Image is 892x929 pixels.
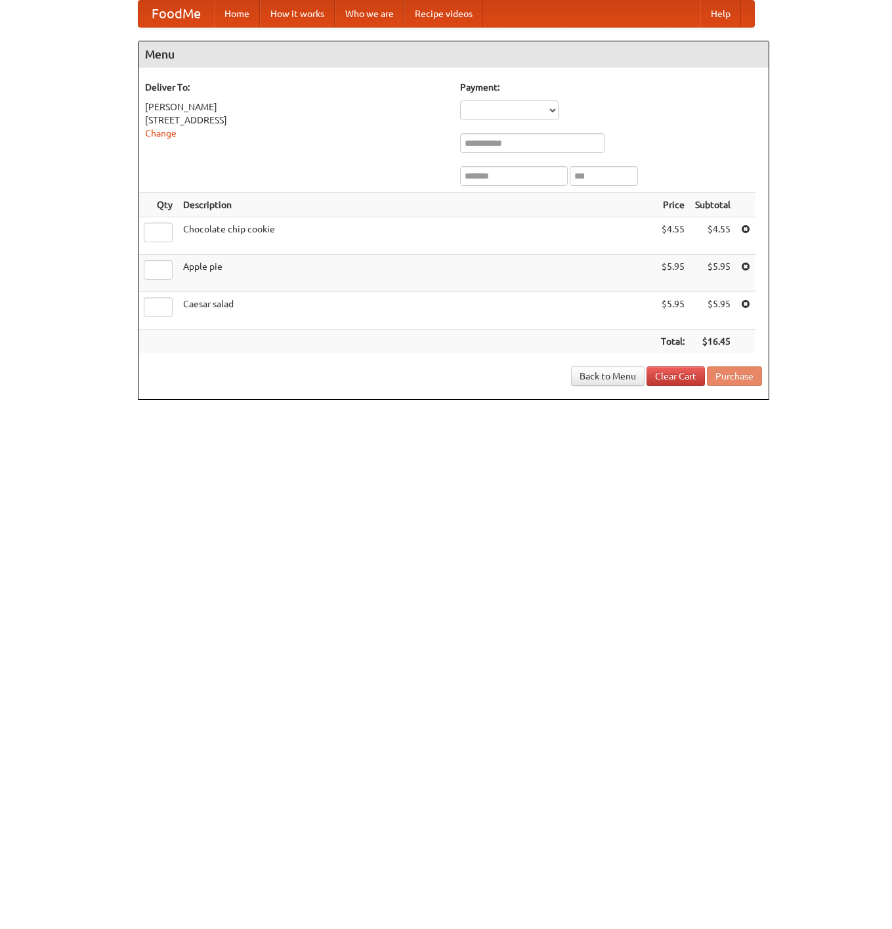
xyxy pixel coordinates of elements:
[178,255,656,292] td: Apple pie
[690,330,736,354] th: $16.45
[460,81,762,94] h5: Payment:
[138,193,178,217] th: Qty
[178,292,656,330] td: Caesar salad
[656,255,690,292] td: $5.95
[138,1,214,27] a: FoodMe
[214,1,260,27] a: Home
[700,1,741,27] a: Help
[656,330,690,354] th: Total:
[656,193,690,217] th: Price
[707,366,762,386] button: Purchase
[690,193,736,217] th: Subtotal
[690,255,736,292] td: $5.95
[178,193,656,217] th: Description
[647,366,705,386] a: Clear Cart
[656,217,690,255] td: $4.55
[404,1,483,27] a: Recipe videos
[260,1,335,27] a: How it works
[145,100,447,114] div: [PERSON_NAME]
[571,366,645,386] a: Back to Menu
[178,217,656,255] td: Chocolate chip cookie
[656,292,690,330] td: $5.95
[690,292,736,330] td: $5.95
[138,41,769,68] h4: Menu
[690,217,736,255] td: $4.55
[145,114,447,127] div: [STREET_ADDRESS]
[335,1,404,27] a: Who we are
[145,81,447,94] h5: Deliver To:
[145,128,177,139] a: Change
